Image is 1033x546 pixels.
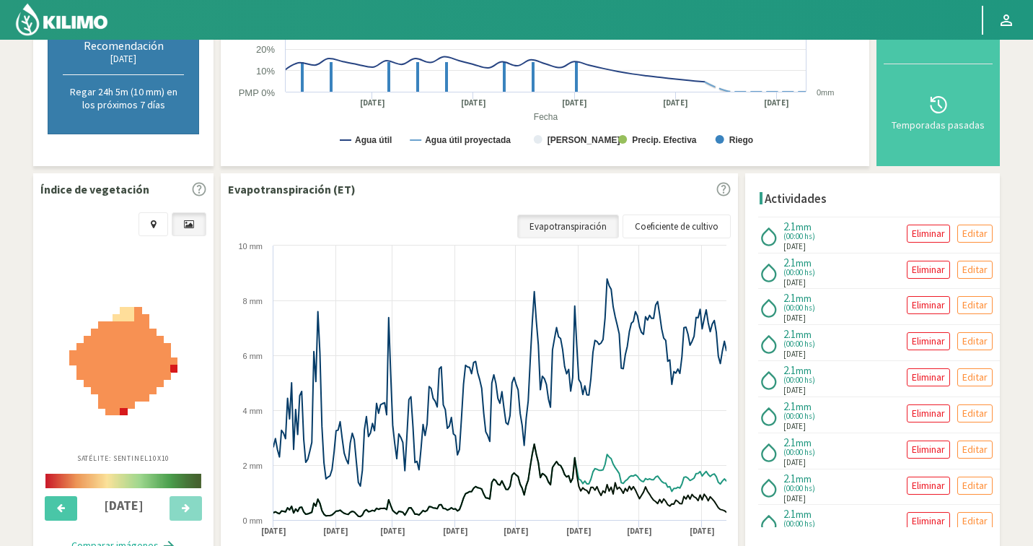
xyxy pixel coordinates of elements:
[796,472,812,485] span: mm
[243,407,263,415] text: 4 mm
[907,296,950,314] button: Eliminar
[627,526,652,537] text: [DATE]
[149,454,170,463] span: 10X10
[243,352,263,360] text: 6 mm
[907,512,950,530] button: Eliminar
[783,233,815,240] span: (00:00 hs)
[783,220,796,233] span: 2.1
[783,520,815,528] span: (00:00 hs)
[884,64,993,159] button: Temporadas pasadas
[783,363,796,377] span: 2.1
[796,364,812,377] span: mm
[63,85,184,111] p: Regar 24h 5m (10 mm) en los próximos 7 días
[912,513,945,529] p: Eliminar
[907,441,950,459] button: Eliminar
[957,512,993,530] button: Editar
[256,66,275,77] text: 10%
[548,135,620,145] text: [PERSON_NAME]
[783,493,806,505] span: [DATE]
[796,292,812,305] span: mm
[907,368,950,386] button: Eliminar
[783,340,815,348] span: (00:00 hs)
[783,277,806,289] span: [DATE]
[817,88,834,97] text: 0mm
[443,526,468,537] text: [DATE]
[962,297,988,313] p: Editar
[783,485,815,493] span: (00:00 hs)
[912,441,945,458] p: Eliminar
[14,2,109,37] img: Kilimo
[962,369,988,386] p: Editar
[783,304,815,312] span: (00:00 hs)
[765,192,827,206] h4: Actividades
[912,297,945,313] p: Eliminar
[907,332,950,350] button: Eliminar
[243,297,263,305] text: 8 mm
[957,332,993,350] button: Editar
[912,225,945,242] p: Eliminar
[796,508,812,521] span: mm
[962,261,988,278] p: Editar
[355,135,392,145] text: Agua útil
[783,312,806,324] span: [DATE]
[912,369,945,386] p: Eliminar
[783,291,796,305] span: 2.1
[783,448,815,456] span: (00:00 hs)
[783,399,796,413] span: 2.1
[461,97,486,108] text: [DATE]
[729,135,753,145] text: Riego
[783,435,796,449] span: 2.1
[623,214,731,239] a: Coeficiente de cultivo
[796,436,812,449] span: mm
[663,97,688,108] text: [DATE]
[228,181,356,198] p: Evapotranspiración (ET)
[425,135,511,145] text: Agua útil proyectada
[783,348,806,360] span: [DATE]
[962,441,988,458] p: Editar
[783,240,806,253] span: [DATE]
[690,526,715,537] text: [DATE]
[69,307,177,415] img: d7cc92ec-a977-4a79-98a8-eb62b9b72349_-_sentinel_-_2025-08-12.png
[957,441,993,459] button: Editar
[957,296,993,314] button: Editar
[957,261,993,279] button: Editar
[40,181,149,198] p: Índice de vegetación
[957,404,993,422] button: Editar
[783,327,796,341] span: 2.1
[243,461,263,470] text: 2 mm
[907,261,950,279] button: Eliminar
[783,456,806,469] span: [DATE]
[63,38,184,53] div: Recomendación
[534,112,558,122] text: Fecha
[796,328,812,341] span: mm
[783,269,815,277] span: (00:00 hs)
[957,368,993,386] button: Editar
[504,526,529,537] text: [DATE]
[783,412,815,420] span: (00:00 hs)
[517,214,619,239] a: Evapotranspiración
[962,477,988,494] p: Editar
[962,513,988,529] p: Editar
[86,498,162,513] h4: [DATE]
[632,135,697,145] text: Precip. Efectiva
[238,242,263,251] text: 10 mm
[239,87,276,98] text: PMP 0%
[243,516,263,525] text: 0 mm
[783,256,796,269] span: 2.1
[783,472,796,485] span: 2.1
[261,526,286,537] text: [DATE]
[912,261,945,278] p: Eliminar
[783,507,796,521] span: 2.1
[783,420,806,433] span: [DATE]
[907,404,950,422] button: Eliminar
[783,376,815,384] span: (00:00 hs)
[912,477,945,494] p: Eliminar
[962,225,988,242] p: Editar
[77,453,170,464] p: Satélite: Sentinel
[957,477,993,495] button: Editar
[562,97,587,108] text: [DATE]
[783,384,806,396] span: [DATE]
[380,526,405,537] text: [DATE]
[566,526,592,537] text: [DATE]
[962,405,988,422] p: Editar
